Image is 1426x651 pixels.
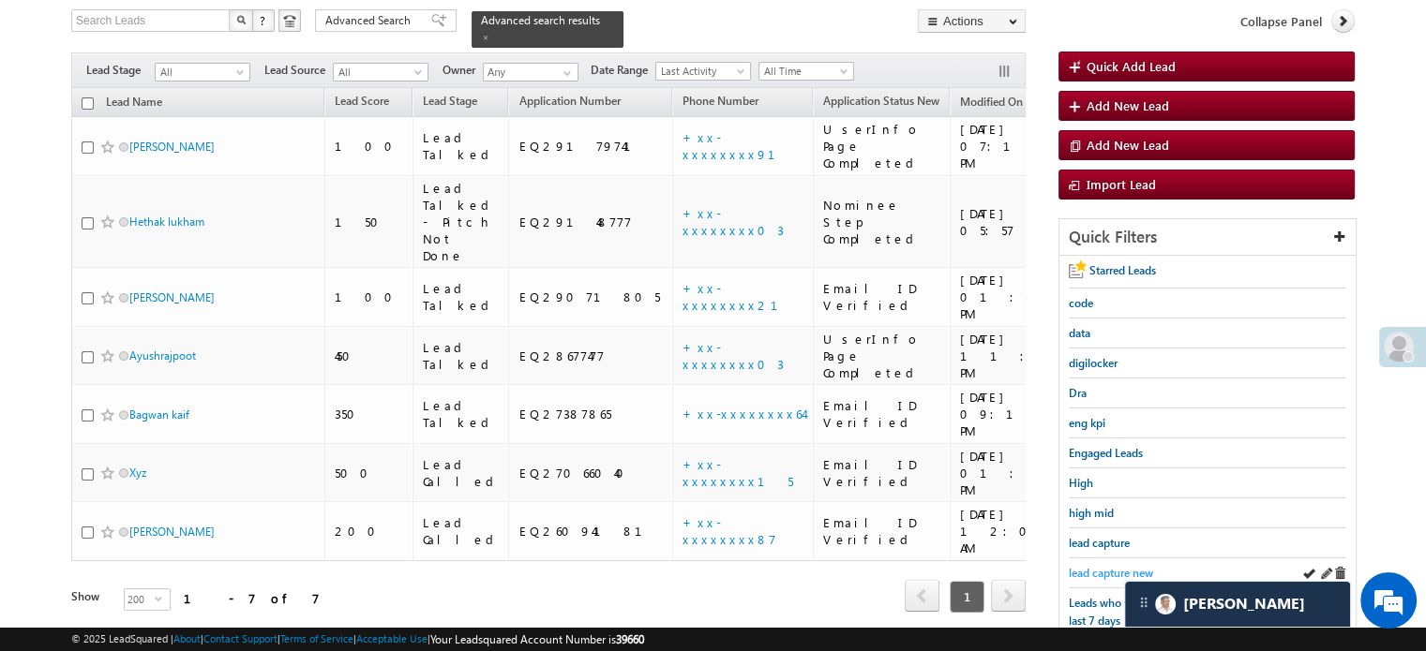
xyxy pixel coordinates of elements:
[423,280,501,314] div: Lead Talked
[481,13,600,27] span: Advanced search results
[656,63,745,80] span: Last Activity
[1059,219,1356,256] div: Quick Filters
[32,98,79,123] img: d_60004797649_company_0_60004797649
[423,514,501,548] div: Lead Called
[823,331,941,381] div: UserInfo Page Completed
[616,632,644,646] span: 39660
[823,121,941,171] div: UserInfo Page Completed
[335,406,404,422] div: 350
[673,91,768,115] a: Phone Number
[129,525,215,539] a: [PERSON_NAME]
[1087,58,1176,74] span: Quick Add Lead
[443,62,483,79] span: Owner
[335,465,404,481] div: 500
[683,514,776,547] a: +xx-xxxxxxxx87
[960,448,1047,498] div: [DATE] 01:36 PM
[97,92,172,116] a: Lead Name
[823,197,941,247] div: Nominee Step Completed
[325,91,398,115] a: Lead Score
[184,587,320,609] div: 1 - 7 of 7
[823,94,939,108] span: Application Status New
[334,64,423,81] span: All
[335,523,404,540] div: 200
[823,397,941,431] div: Email ID Verified
[335,214,404,230] div: 150
[518,289,664,305] div: EQ29071805
[1069,416,1105,430] span: eng kpi
[1183,595,1305,613] span: Carter
[1069,356,1118,370] span: digilocker
[683,280,801,313] a: +xx-xxxxxxxx21
[960,95,1023,109] span: Modified On
[423,339,501,373] div: Lead Talked
[683,94,758,108] span: Phone Number
[423,180,501,264] div: Lead Talked - Pitch Not Done
[413,91,487,115] a: Lead Stage
[71,630,644,648] span: © 2025 LeadSquared | | | | |
[335,94,389,108] span: Lead Score
[758,62,854,81] a: All Time
[518,465,664,481] div: EQ27066040
[1087,137,1169,153] span: Add New Lead
[423,94,477,108] span: Lead Stage
[98,98,315,123] div: Leave a message
[125,589,155,610] span: 200
[155,63,250,81] a: All
[509,91,629,115] a: Application Number
[1124,581,1351,628] div: carter-dragCarter[PERSON_NAME]
[905,582,939,612] a: prev
[335,289,404,305] div: 100
[655,62,751,81] a: Last Activity
[129,348,196,362] a: Ayushrajpoot
[823,280,941,314] div: Email ID Verified
[759,63,848,80] span: All Time
[236,15,246,24] img: Search
[683,406,803,422] a: +xx-xxxxxxxx64
[1087,97,1169,113] span: Add New Lead
[1136,595,1151,610] img: carter-drag
[683,456,793,489] a: +xx-xxxxxxxx15
[252,9,275,32] button: ?
[518,348,664,364] div: EQ28677477
[275,510,340,535] em: Submit
[814,91,949,115] a: Application Status New
[260,12,268,28] span: ?
[683,205,784,238] a: +xx-xxxxxxxx03
[1069,536,1130,550] span: lead capture
[308,9,353,54] div: Minimize live chat window
[823,456,941,490] div: Email ID Verified
[483,63,578,81] input: Type to Search
[683,339,784,372] a: +xx-xxxxxxxx03
[1240,13,1322,30] span: Collapse Panel
[264,62,333,79] span: Lead Source
[280,632,353,644] a: Terms of Service
[423,456,501,490] div: Lead Called
[1069,476,1093,490] span: High
[991,580,1026,612] span: next
[591,62,655,79] span: Date Range
[960,121,1047,171] div: [DATE] 07:15 PM
[683,129,798,162] a: +xx-xxxxxxxx91
[173,632,201,644] a: About
[1069,506,1114,520] span: high mid
[71,588,109,605] div: Show
[553,64,577,82] a: Show All Items
[335,138,404,155] div: 100
[1069,386,1087,400] span: Dra
[960,272,1047,322] div: [DATE] 01:04 PM
[1155,594,1176,614] img: Carter
[1069,566,1153,580] span: lead capture new
[518,214,664,230] div: EQ29148777
[335,348,404,364] div: 450
[1069,446,1143,460] span: Engaged Leads
[1089,263,1156,277] span: Starred Leads
[129,215,204,229] a: Hethak lukham
[155,594,170,602] span: select
[518,406,664,422] div: EQ27387865
[518,523,664,540] div: EQ26094181
[991,582,1026,612] a: next
[203,632,278,644] a: Contact Support
[950,581,984,613] span: 1
[129,140,215,154] a: [PERSON_NAME]
[951,91,1050,115] a: Modified On (sorted descending)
